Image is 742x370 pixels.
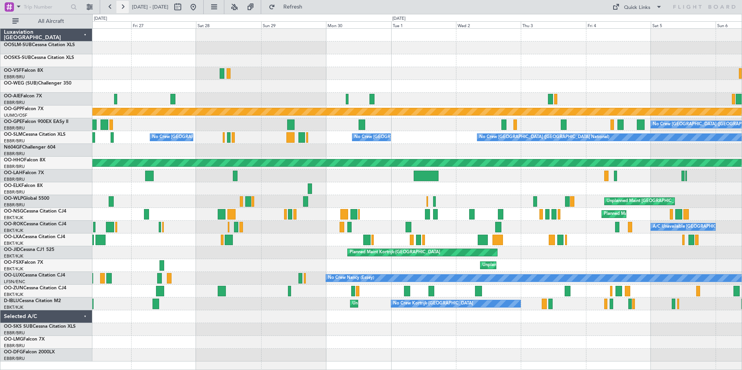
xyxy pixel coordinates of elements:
[4,350,23,354] span: OO-DFG
[9,15,84,28] button: All Aircraft
[392,16,406,22] div: [DATE]
[328,272,374,284] div: No Crew Nancy (Essey)
[4,350,55,354] a: OO-DFGFalcon 2000LX
[4,260,43,265] a: OO-FSXFalcon 7X
[4,132,66,137] a: OO-SLMCessna Citation XLS
[4,100,25,105] a: EBBR/BRU
[586,21,651,28] div: Fri 4
[20,19,82,24] span: All Aircraft
[521,21,586,28] div: Thu 3
[4,81,38,86] span: OO-WEG (SUB)
[479,131,609,143] div: No Crew [GEOGRAPHIC_DATA] ([GEOGRAPHIC_DATA] National)
[4,68,43,73] a: OO-VSFFalcon 8X
[4,337,23,342] span: OO-LMG
[4,125,25,131] a: EBBR/BRU
[277,4,309,10] span: Refresh
[152,131,282,143] div: No Crew [GEOGRAPHIC_DATA] ([GEOGRAPHIC_DATA] National)
[265,1,312,13] button: Refresh
[4,299,19,303] span: D-IBLU
[4,158,45,163] a: OO-HHOFalcon 8X
[4,183,21,188] span: OO-ELK
[624,4,650,12] div: Quick Links
[4,286,23,290] span: OO-ZUN
[4,138,25,144] a: EBBR/BRU
[4,107,22,111] span: OO-GPP
[4,171,44,175] a: OO-LAHFalcon 7X
[4,273,22,278] span: OO-LUX
[66,21,131,28] div: Thu 26
[651,21,716,28] div: Sat 5
[4,107,43,111] a: OO-GPPFalcon 7X
[4,253,23,259] a: EBKT/KJK
[4,260,22,265] span: OO-FSX
[4,68,22,73] span: OO-VSF
[4,215,23,221] a: EBKT/KJK
[4,273,65,278] a: OO-LUXCessna Citation CJ4
[261,21,326,28] div: Sun 29
[4,171,23,175] span: OO-LAH
[4,222,66,226] a: OO-ROKCessna Citation CJ4
[4,240,23,246] a: EBKT/KJK
[326,21,391,28] div: Mon 30
[456,21,521,28] div: Wed 2
[4,337,45,342] a: OO-LMGFalcon 7X
[4,176,25,182] a: EBBR/BRU
[609,1,666,13] button: Quick Links
[4,330,25,336] a: EBBR/BRU
[4,222,23,226] span: OO-ROK
[4,299,61,303] a: D-IBLUCessna Citation M2
[4,81,71,86] a: OO-WEG (SUB)Challenger 350
[4,202,25,208] a: EBBR/BRU
[352,298,478,309] div: Unplanned Maint [GEOGRAPHIC_DATA]-[GEOGRAPHIC_DATA]
[4,209,23,214] span: OO-NSG
[4,94,42,99] a: OO-AIEFalcon 7X
[4,324,33,329] span: OO-SKS SUB
[4,279,25,285] a: LFSN/ENC
[131,21,196,28] div: Fri 27
[196,21,261,28] div: Sat 28
[4,235,65,239] a: OO-LXACessna Citation CJ4
[4,119,22,124] span: OO-GPE
[4,209,66,214] a: OO-NSGCessna Citation CJ4
[4,266,23,272] a: EBKT/KJK
[4,292,23,297] a: EBKT/KJK
[607,195,732,207] div: Unplanned Maint [GEOGRAPHIC_DATA]-[GEOGRAPHIC_DATA]
[4,196,23,201] span: OO-WLP
[4,151,25,157] a: EBBR/BRU
[4,228,23,233] a: EBKT/KJK
[4,145,55,150] a: N604GFChallenger 604
[4,164,25,169] a: EBBR/BRU
[4,55,74,60] a: OOSKS-SUBCessna Citation XLS
[94,16,107,22] div: [DATE]
[4,112,27,118] a: UUMO/OSF
[4,132,23,137] span: OO-SLM
[4,343,25,349] a: EBBR/BRU
[24,1,68,13] input: Trip Number
[4,247,54,252] a: OO-JIDCessna CJ1 525
[4,119,68,124] a: OO-GPEFalcon 900EX EASy II
[350,247,440,258] div: Planned Maint Kortrijk-[GEOGRAPHIC_DATA]
[4,235,22,239] span: OO-LXA
[4,145,22,150] span: N604GF
[4,74,25,80] a: EBBR/BRU
[482,259,608,271] div: Unplanned Maint [GEOGRAPHIC_DATA]-[GEOGRAPHIC_DATA]
[4,55,31,60] span: OOSKS-SUB
[4,196,49,201] a: OO-WLPGlobal 5500
[4,247,20,252] span: OO-JID
[4,94,21,99] span: OO-AIE
[4,183,43,188] a: OO-ELKFalcon 8X
[391,21,456,28] div: Tue 1
[4,43,32,47] span: OOSLM-SUB
[4,189,25,195] a: EBBR/BRU
[4,324,76,329] a: OO-SKS SUBCessna Citation XLS
[354,131,484,143] div: No Crew [GEOGRAPHIC_DATA] ([GEOGRAPHIC_DATA] National)
[4,304,23,310] a: EBKT/KJK
[132,3,168,10] span: [DATE] - [DATE]
[393,298,473,309] div: No Crew Kortrijk-[GEOGRAPHIC_DATA]
[4,43,75,47] a: OOSLM-SUBCessna Citation XLS
[4,356,25,361] a: EBBR/BRU
[4,158,24,163] span: OO-HHO
[4,286,66,290] a: OO-ZUNCessna Citation CJ4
